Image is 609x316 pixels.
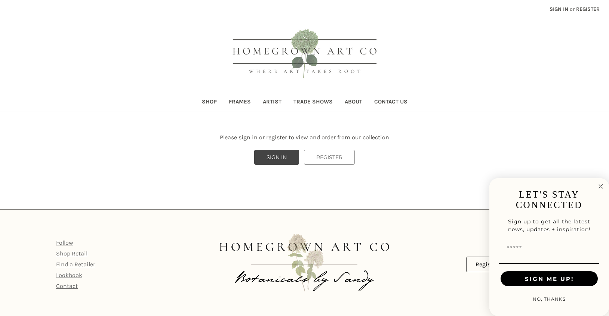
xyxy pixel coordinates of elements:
[220,134,389,141] span: Please sign in or register to view and order from our collection
[569,5,575,13] span: or
[56,272,82,279] a: Lookbook
[287,93,339,112] a: Trade Shows
[257,93,287,112] a: Artist
[529,292,569,307] button: NO, THANKS
[56,282,78,289] a: Contact
[596,182,605,191] button: Close dialog
[56,239,73,246] a: Follow
[501,241,598,256] input: Email
[221,21,389,88] img: HOMEGROWN ART CO
[368,93,413,112] a: Contact Us
[56,250,87,257] a: Shop Retail
[223,93,257,112] a: Frames
[489,178,609,316] div: FLYOUT Form
[501,271,598,286] button: SIGN ME UP!
[516,189,582,210] span: LET'S STAY CONNECTED
[508,218,591,233] span: Sign up to get all the latest news, updates + inspiration!
[339,93,368,112] a: About
[304,150,355,165] a: REGISTER
[196,93,223,112] a: Shop
[254,150,299,165] a: SIGN IN
[56,261,95,268] a: Find a Retailer
[466,257,549,272] a: Register for an Account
